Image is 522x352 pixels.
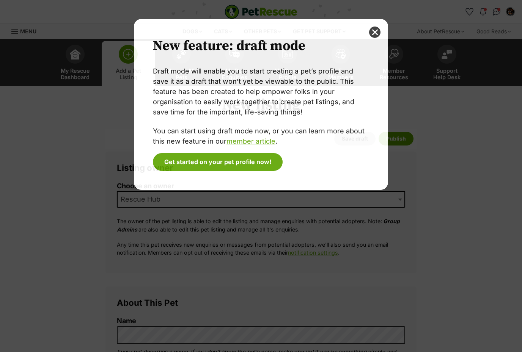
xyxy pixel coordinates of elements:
button: Get started on your pet profile now! [153,153,283,171]
a: member article [226,137,275,145]
button: close [369,27,380,38]
p: Draft mode will enable you to start creating a pet’s profile and save it as a draft that won’t ye... [153,66,369,117]
p: You can start using draft mode now, or you can learn more about this new feature in our . [153,126,369,146]
h2: New feature: draft mode [153,38,369,55]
